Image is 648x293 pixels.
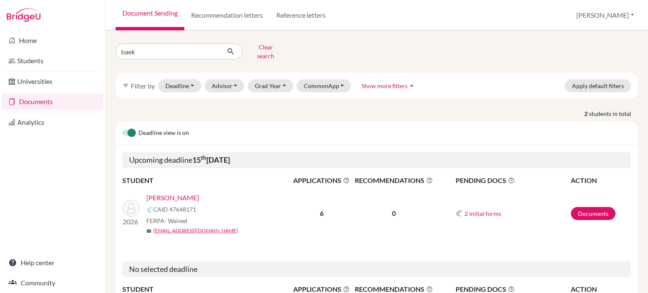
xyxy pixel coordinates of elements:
span: CAID 47648171 [153,205,196,214]
a: Students [2,52,103,69]
span: APPLICATIONS [292,175,351,185]
button: Advisor [205,79,245,92]
button: Grad Year [248,79,293,92]
img: Common App logo [456,210,462,217]
a: Community [2,274,103,291]
b: 15 [DATE] [192,155,230,164]
span: FERPA [146,216,187,225]
a: Documents [2,93,103,110]
span: RECOMMENDATIONS [352,175,435,185]
a: Analytics [2,114,103,131]
span: Filter by [131,82,155,90]
button: 2 initial forms [464,209,502,218]
span: Deadline view is on [138,128,189,138]
h5: Upcoming deadline [122,152,631,168]
span: students in total [589,109,638,118]
a: Home [2,32,103,49]
a: Universities [2,73,103,90]
button: Deadline [158,79,201,92]
a: [EMAIL_ADDRESS][DOMAIN_NAME] [153,227,238,234]
input: Find student by name... [116,43,220,59]
i: arrow_drop_up [408,81,416,90]
button: Show more filtersarrow_drop_up [354,79,423,92]
button: CommonApp [297,79,351,92]
th: ACTION [570,175,631,186]
img: Bridge-U [7,8,40,22]
strong: 2 [584,109,589,118]
button: Clear search [242,40,289,62]
b: 6 [320,209,324,217]
button: [PERSON_NAME] [572,7,638,23]
a: Documents [571,207,616,220]
a: Help center [2,254,103,271]
a: [PERSON_NAME] [146,193,199,203]
p: 0 [352,208,435,218]
span: mail [146,228,151,234]
img: Baek, Sharon [123,200,140,217]
span: PENDING DOCS [456,175,570,185]
sup: th [201,154,206,161]
span: Show more filters [362,82,408,89]
button: Apply default filters [565,79,631,92]
img: Common App logo [146,206,153,213]
th: STUDENT [122,175,291,186]
span: - Waived [165,217,187,224]
i: filter_list [122,82,129,89]
h5: No selected deadline [122,261,631,277]
p: 2026 [123,217,140,227]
